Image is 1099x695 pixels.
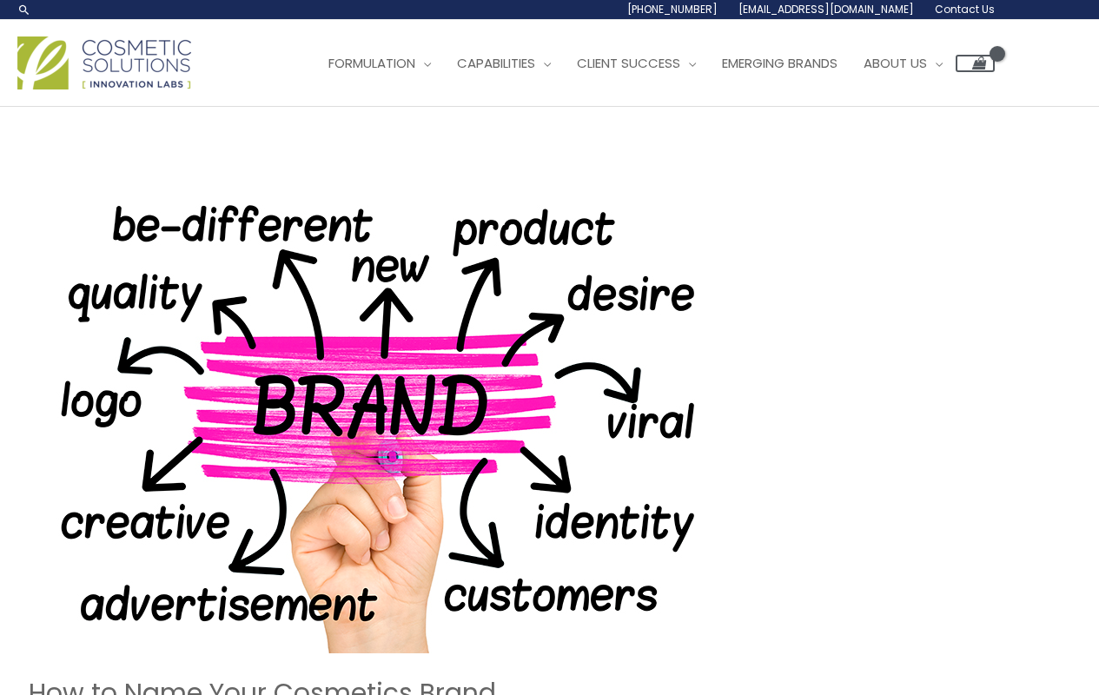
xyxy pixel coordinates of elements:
[864,54,927,72] span: About Us
[17,36,191,89] img: Cosmetic Solutions Logo
[302,37,995,89] nav: Site Navigation
[29,190,724,653] img: How to Name Your Cosmetics Brand
[709,37,851,89] a: Emerging Brands
[457,54,535,72] span: Capabilities
[956,55,995,72] a: View Shopping Cart, empty
[315,37,444,89] a: Formulation
[935,2,995,17] span: Contact Us
[444,37,564,89] a: Capabilities
[17,3,31,17] a: Search icon link
[328,54,415,72] span: Formulation
[564,37,709,89] a: Client Success
[627,2,718,17] span: [PHONE_NUMBER]
[851,37,956,89] a: About Us
[577,54,680,72] span: Client Success
[722,54,837,72] span: Emerging Brands
[738,2,914,17] span: [EMAIL_ADDRESS][DOMAIN_NAME]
